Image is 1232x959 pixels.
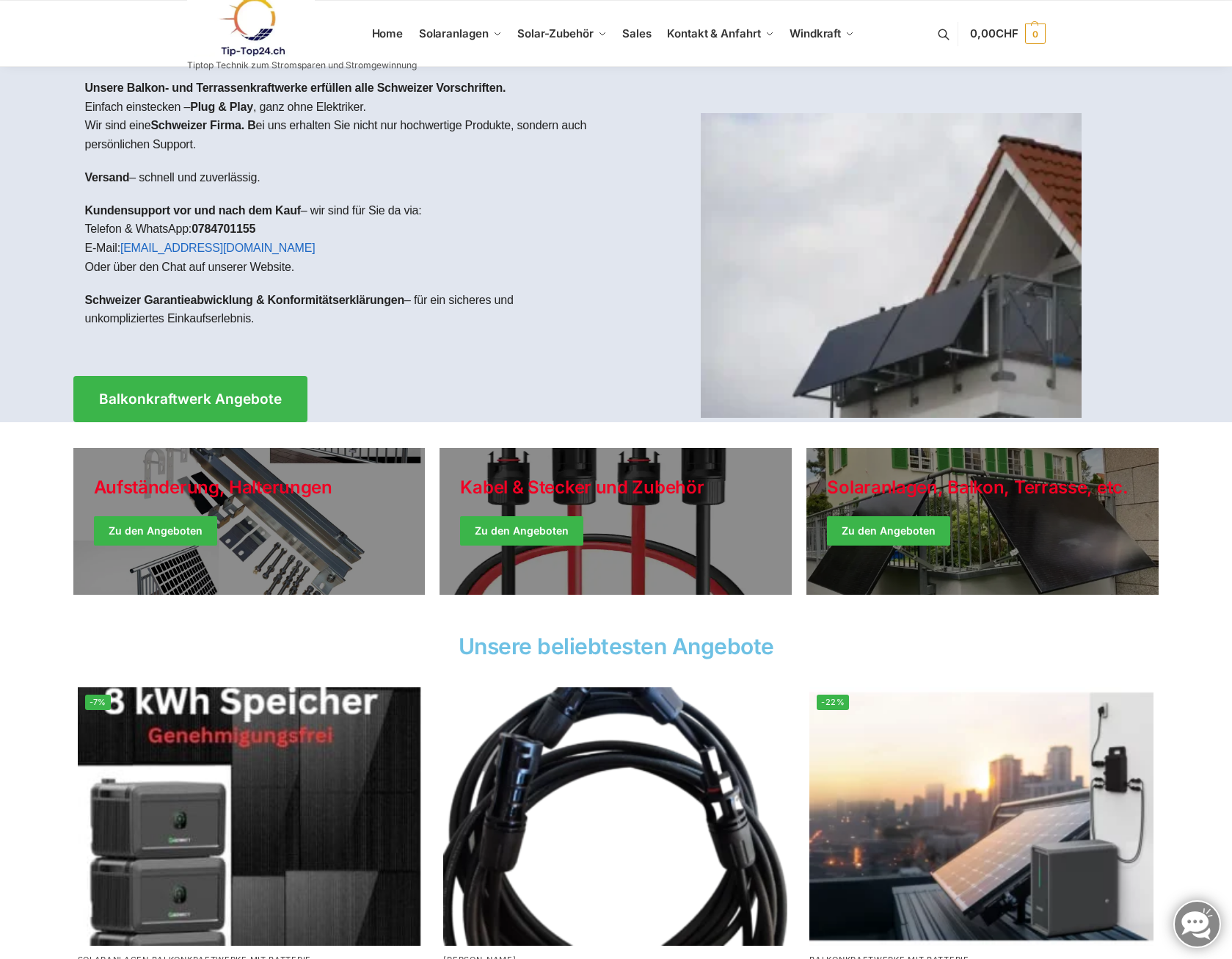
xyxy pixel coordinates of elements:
span: Balkonkraftwerk Angebote [99,392,282,406]
a: Sales [616,1,657,67]
div: Einfach einstecken – , ganz ohne Elektriker. [73,67,616,354]
a: Kontakt & Anfahrt [661,1,780,67]
img: Home 5 [78,687,422,946]
a: Solar-Zubehör [511,1,613,67]
strong: Schweizer Garantieabwicklung & Konformitätserklärungen [85,294,405,306]
a: 0,00CHF 0 [970,12,1045,56]
strong: Schweizer Firma. B [150,119,255,131]
strong: Versand [85,171,130,184]
span: Windkraft [790,26,841,40]
a: -7%Steckerkraftwerk mit 8 KW Speicher und 8 Solarmodulen mit 3600 Watt [78,687,422,946]
a: Solar-Verlängerungskabel [443,687,787,946]
a: Balkonkraftwerk Angebote [73,376,307,422]
img: Home 6 [443,687,787,946]
span: Kontakt & Anfahrt [667,26,760,40]
p: Tiptop Technik zum Stromsparen und Stromgewinnung [187,61,417,70]
strong: Kundensupport vor und nach dem Kauf [85,204,301,217]
strong: Unsere Balkon- und Terrassenkraftwerke erfüllen alle Schweizer Vorschriften. [85,82,506,94]
p: Wir sind eine ei uns erhalten Sie nicht nur hochwertige Produkte, sondern auch persönlichen Support. [85,116,605,153]
span: Solar-Zubehör [517,26,594,40]
strong: 0784701155 [192,222,255,235]
img: Home 7 [809,687,1153,946]
span: Solaranlagen [419,26,489,40]
a: Holiday Style [440,448,792,595]
a: Solaranlagen [412,1,507,67]
span: 0,00 [970,26,1018,40]
p: – schnell und zuverlässig. [85,168,605,187]
a: Winter Jackets [806,448,1159,595]
a: Windkraft [784,1,861,67]
strong: Plug & Play [190,101,253,113]
span: Sales [622,26,652,40]
span: CHF [996,26,1018,40]
a: [EMAIL_ADDRESS][DOMAIN_NAME] [120,242,316,254]
a: -22%Balkonkraftwerk mit Marstek Speicher [809,687,1153,946]
img: Home 1 [701,113,1082,418]
p: – wir sind für Sie da via: Telefon & WhatsApp: E-Mail: Oder über den Chat auf unserer Website. [85,201,605,276]
p: – für ein sicheres und unkompliziertes Einkaufserlebnis. [85,291,605,328]
h2: Unsere beliebtesten Angebote [73,635,1159,657]
span: 0 [1025,23,1046,44]
a: Holiday Style [73,448,426,595]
